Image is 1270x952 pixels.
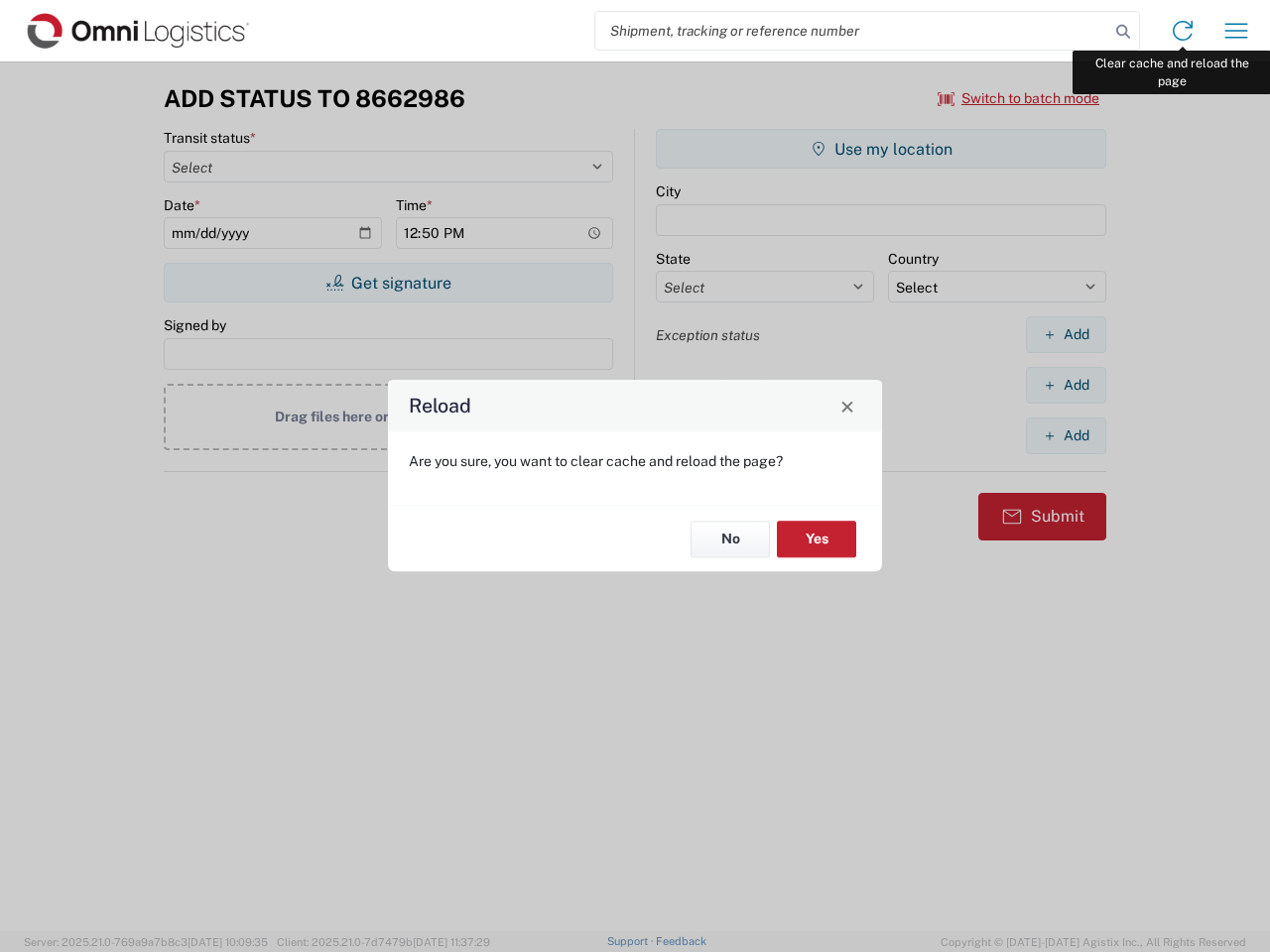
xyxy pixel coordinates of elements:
p: Are you sure, you want to clear cache and reload the page? [409,452,861,470]
button: No [691,521,770,557]
button: Yes [777,521,856,557]
button: Close [833,392,861,419]
input: Shipment, tracking or reference number [595,12,1109,50]
h4: Reload [409,392,471,420]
